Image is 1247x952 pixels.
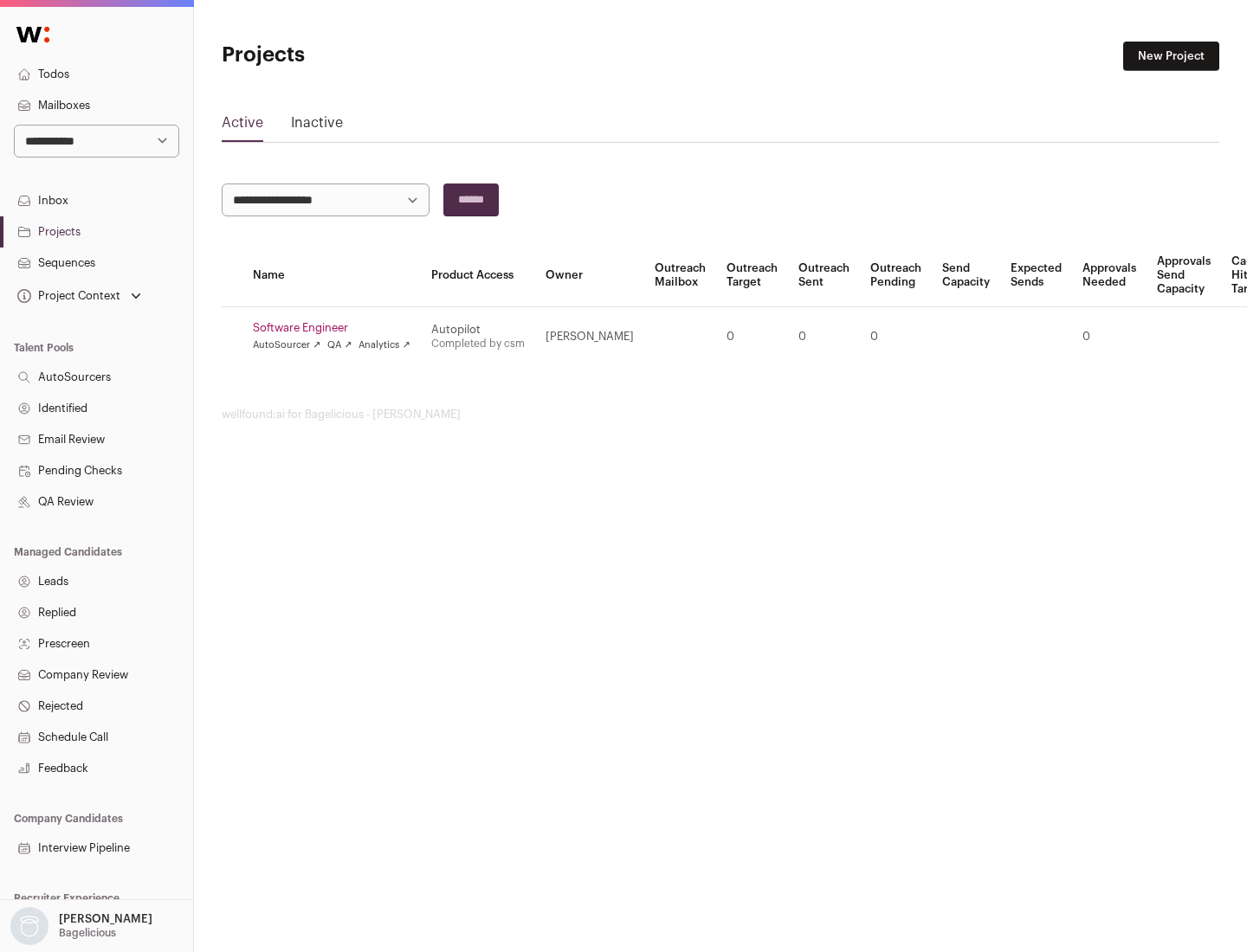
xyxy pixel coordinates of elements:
[7,907,156,945] button: Open dropdown
[431,323,525,337] div: Autopilot
[535,307,644,367] td: [PERSON_NAME]
[10,907,48,945] img: nopic.png
[222,42,554,69] h1: Projects
[253,321,410,335] a: Software Engineer
[860,244,932,307] th: Outreach Pending
[14,289,120,303] div: Project Context
[59,912,152,926] p: [PERSON_NAME]
[716,307,788,367] td: 0
[932,244,1000,307] th: Send Capacity
[59,926,116,940] p: Bagelicious
[253,338,320,352] a: AutoSourcer ↗
[421,244,535,307] th: Product Access
[788,307,860,367] td: 0
[1000,244,1072,307] th: Expected Sends
[1123,42,1219,71] a: New Project
[1072,244,1147,307] th: Approvals Needed
[431,338,525,349] a: Completed by csm
[644,244,716,307] th: Outreach Mailbox
[1072,307,1147,367] td: 0
[242,244,421,307] th: Name
[716,244,788,307] th: Outreach Target
[535,244,644,307] th: Owner
[7,17,59,52] img: Wellfound
[222,113,263,140] a: Active
[359,338,410,352] a: Analytics ↗
[222,408,1219,421] footer: wellfound:ai for Bagelicious - [PERSON_NAME]
[788,244,860,307] th: Outreach Sent
[14,284,145,308] button: Open dropdown
[327,338,352,352] a: QA ↗
[291,113,343,140] a: Inactive
[860,307,932,367] td: 0
[1147,244,1221,307] th: Approvals Send Capacity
